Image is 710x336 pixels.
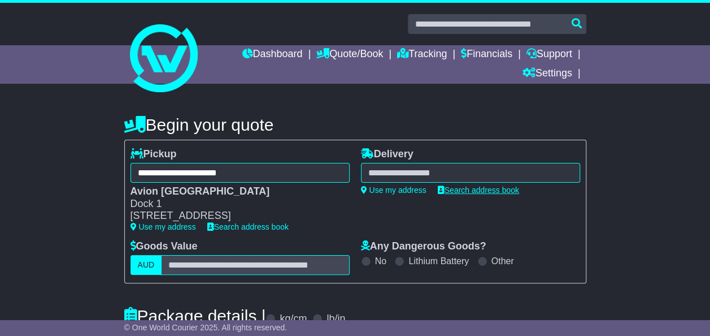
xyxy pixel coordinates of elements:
[130,198,338,210] div: Dock 1
[130,240,198,253] label: Goods Value
[130,148,177,161] label: Pickup
[397,45,447,64] a: Tracking
[130,255,162,275] label: AUD
[375,256,386,266] label: No
[130,210,338,222] div: [STREET_ADDRESS]
[361,240,486,253] label: Any Dangerous Goods?
[130,222,196,231] a: Use my address
[280,313,307,325] label: kg/cm
[461,45,512,64] a: Financials
[408,256,469,266] label: Lithium Battery
[361,186,426,195] a: Use my address
[207,222,289,231] a: Search address book
[491,256,514,266] label: Other
[522,64,572,84] a: Settings
[316,45,383,64] a: Quote/Book
[124,307,266,325] h4: Package details |
[526,45,572,64] a: Support
[124,323,288,332] span: © One World Courier 2025. All rights reserved.
[438,186,519,195] a: Search address book
[242,45,302,64] a: Dashboard
[130,186,338,198] div: Avion [GEOGRAPHIC_DATA]
[124,115,586,134] h4: Begin your quote
[326,313,345,325] label: lb/in
[361,148,413,161] label: Delivery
